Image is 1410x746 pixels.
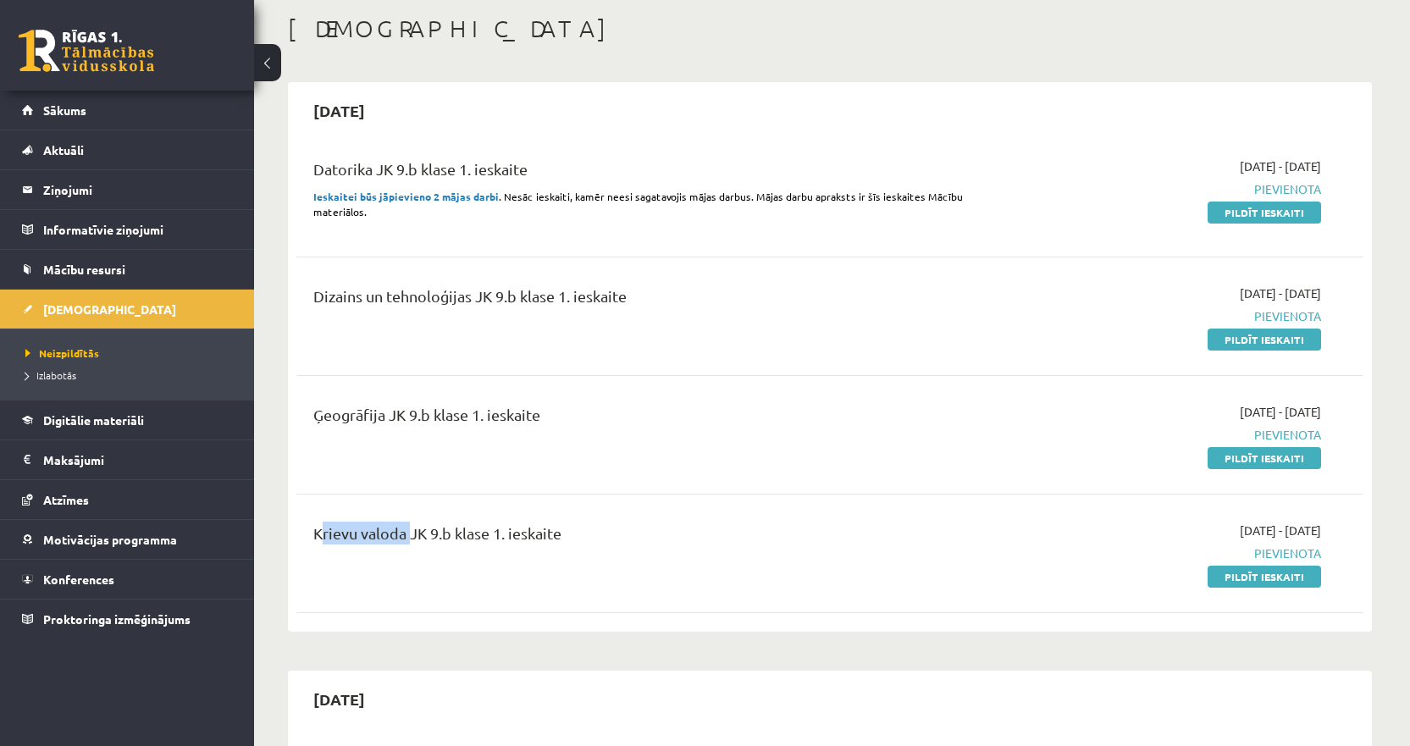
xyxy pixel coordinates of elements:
span: [DATE] - [DATE] [1240,285,1321,302]
a: Pildīt ieskaiti [1208,447,1321,469]
a: Atzīmes [22,480,233,519]
span: Pievienota [1002,426,1321,444]
span: Pievienota [1002,180,1321,198]
span: Aktuāli [43,142,84,157]
h2: [DATE] [296,91,382,130]
a: Izlabotās [25,367,237,383]
span: [DATE] - [DATE] [1240,157,1321,175]
span: Izlabotās [25,368,76,382]
span: Neizpildītās [25,346,99,360]
span: Atzīmes [43,492,89,507]
div: Dizains un tehnoloģijas JK 9.b klase 1. ieskaite [313,285,976,316]
a: [DEMOGRAPHIC_DATA] [22,290,233,329]
span: [DATE] - [DATE] [1240,403,1321,421]
a: Rīgas 1. Tālmācības vidusskola [19,30,154,72]
span: [DEMOGRAPHIC_DATA] [43,301,176,317]
span: Motivācijas programma [43,532,177,547]
div: Datorika JK 9.b klase 1. ieskaite [313,157,976,189]
a: Proktoringa izmēģinājums [22,600,233,638]
a: Aktuāli [22,130,233,169]
span: . Nesāc ieskaiti, kamēr neesi sagatavojis mājas darbus. Mājas darbu apraksts ir šīs ieskaites Māc... [313,190,963,218]
div: Krievu valoda JK 9.b klase 1. ieskaite [313,522,976,553]
a: Pildīt ieskaiti [1208,566,1321,588]
a: Informatīvie ziņojumi [22,210,233,249]
a: Neizpildītās [25,345,237,361]
div: Ģeogrāfija JK 9.b klase 1. ieskaite [313,403,976,434]
a: Ziņojumi [22,170,233,209]
span: Pievienota [1002,544,1321,562]
span: Digitālie materiāli [43,412,144,428]
a: Sākums [22,91,233,130]
a: Mācību resursi [22,250,233,289]
a: Pildīt ieskaiti [1208,202,1321,224]
span: [DATE] - [DATE] [1240,522,1321,539]
span: Sākums [43,102,86,118]
a: Konferences [22,560,233,599]
h1: [DEMOGRAPHIC_DATA] [288,14,1372,43]
legend: Informatīvie ziņojumi [43,210,233,249]
span: Mācību resursi [43,262,125,277]
a: Motivācijas programma [22,520,233,559]
legend: Maksājumi [43,440,233,479]
a: Maksājumi [22,440,233,479]
span: Konferences [43,572,114,587]
a: Pildīt ieskaiti [1208,329,1321,351]
h2: [DATE] [296,679,382,719]
span: Proktoringa izmēģinājums [43,611,191,627]
strong: Ieskaitei būs jāpievieno 2 mājas darbi [313,190,499,203]
a: Digitālie materiāli [22,401,233,439]
span: Pievienota [1002,307,1321,325]
legend: Ziņojumi [43,170,233,209]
